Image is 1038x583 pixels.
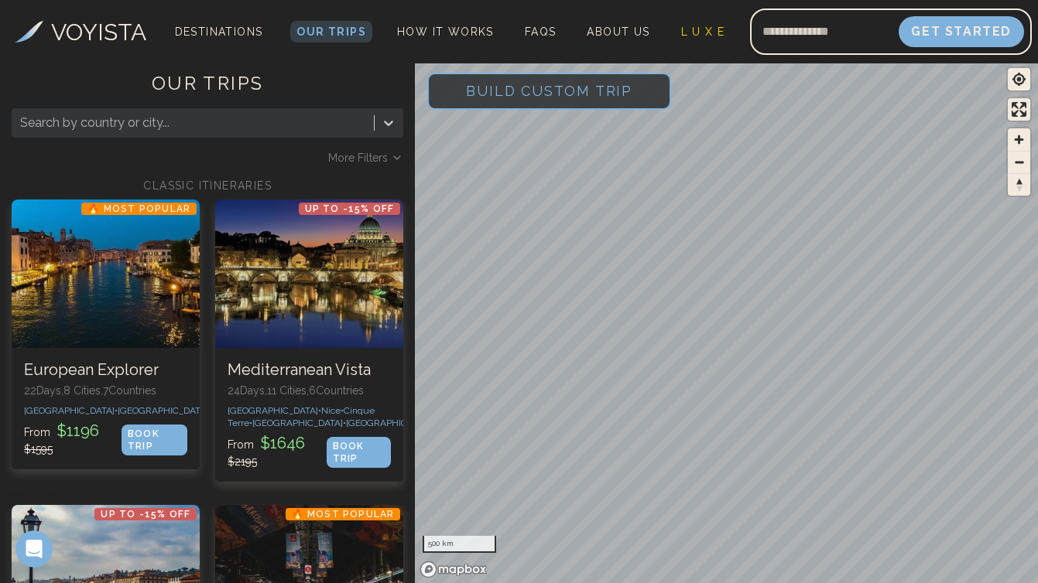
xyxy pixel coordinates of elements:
[257,434,308,452] span: $ 1646
[169,19,269,65] span: Destinations
[228,383,391,398] p: 24 Days, 11 Cities, 6 Countr ies
[228,360,391,380] h3: Mediterranean Vista
[228,405,321,416] span: [GEOGRAPHIC_DATA] •
[1008,174,1030,196] span: Reset bearing to north
[15,15,146,49] a: VOYISTA
[94,508,197,520] p: Up to -15% OFF
[15,21,43,43] img: Voyista Logo
[427,73,671,110] button: Build Custom Trip
[1008,68,1030,90] button: Find my location
[24,420,122,457] p: From
[328,150,388,165] span: More Filters
[118,405,211,416] span: [GEOGRAPHIC_DATA] •
[397,26,494,38] span: How It Works
[15,530,53,568] iframe: Intercom live chat
[228,432,326,469] p: From
[525,26,557,38] span: FAQs
[675,21,731,43] a: L U X E
[53,421,102,440] span: $ 1196
[1008,152,1030,173] span: Zoom out
[750,13,899,50] input: Email address
[346,418,440,428] span: [GEOGRAPHIC_DATA] •
[441,58,657,124] span: Build Custom Trip
[299,203,401,215] p: Up to -15% OFF
[423,536,495,553] div: 500 km
[519,21,563,43] a: FAQs
[51,15,146,49] h3: VOYISTA
[420,561,488,578] a: Mapbox homepage
[1008,151,1030,173] button: Zoom out
[1008,98,1030,121] button: Enter fullscreen
[81,203,197,215] p: 🔥 Most Popular
[415,60,1038,583] canvas: Map
[228,455,257,468] span: $ 2195
[327,437,392,468] div: BOOK TRIP
[122,424,187,455] div: BOOK TRIP
[1008,128,1030,151] button: Zoom in
[24,405,118,416] span: [GEOGRAPHIC_DATA] •
[1008,173,1030,196] button: Reset bearing to north
[290,21,372,43] a: Our Trips
[286,508,401,520] p: 🔥 Most Popular
[296,26,366,38] span: Our Trips
[24,383,187,398] p: 22 Days, 8 Cities, 7 Countr ies
[321,405,344,416] span: Nice •
[587,26,649,38] span: About Us
[899,16,1024,47] button: Get Started
[391,21,500,43] a: How It Works
[12,71,403,108] h1: OUR TRIPS
[24,360,187,380] h3: European Explorer
[581,21,656,43] a: About Us
[215,199,403,482] a: Mediterranean VistaUp to -15% OFFMediterranean Vista24Days,11 Cities,6Countries[GEOGRAPHIC_DATA]•...
[12,199,200,469] a: European Explorer🔥 Most PopularEuropean Explorer22Days,8 Cities,7Countries[GEOGRAPHIC_DATA]•[GEOG...
[12,178,403,193] h2: CLASSIC ITINERARIES
[252,418,346,428] span: [GEOGRAPHIC_DATA] •
[681,26,725,38] span: L U X E
[24,443,53,455] span: $ 1595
